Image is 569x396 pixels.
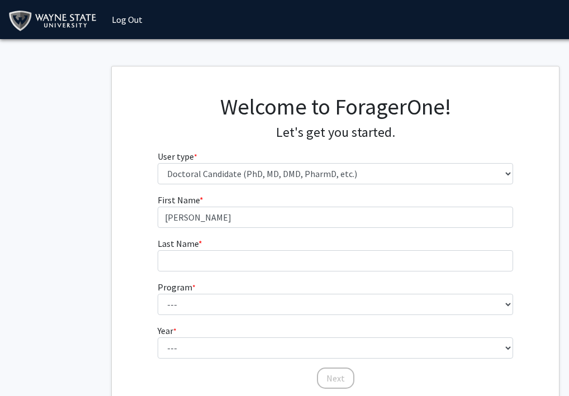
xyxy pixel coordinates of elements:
label: Program [158,280,196,294]
h4: Let's get you started. [158,125,514,141]
h1: Welcome to ForagerOne! [158,93,514,120]
img: Wayne State University Logo [8,8,102,34]
iframe: Chat [8,346,48,388]
span: Last Name [158,238,198,249]
label: User type [158,150,197,163]
label: Year [158,324,177,337]
span: First Name [158,194,200,206]
button: Next [317,368,354,389]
